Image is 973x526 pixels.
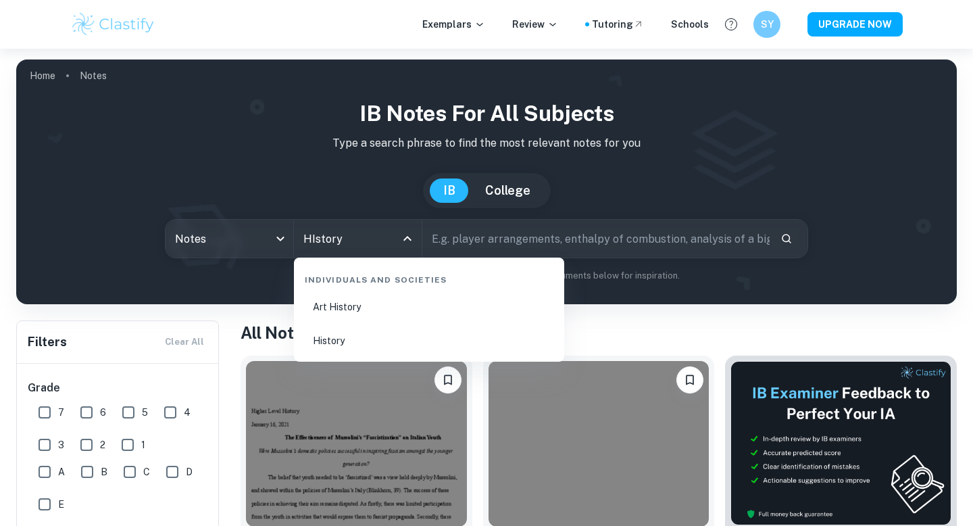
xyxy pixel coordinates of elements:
button: UPGRADE NOW [807,12,903,37]
a: Home [30,66,55,85]
input: E.g. player arrangements, enthalpy of combustion, analysis of a big city... [422,220,770,258]
button: SY [753,11,780,38]
img: Clastify logo [70,11,156,38]
span: B [101,464,107,479]
li: History [299,325,559,356]
h1: All Notes [241,320,957,345]
span: 7 [58,405,64,420]
span: 2 [100,437,105,452]
span: E [58,497,64,512]
h1: IB Notes for all subjects [27,97,946,130]
p: Review [512,17,558,32]
span: D [186,464,193,479]
p: Type a search phrase to find the most relevant notes for you [27,135,946,151]
p: Notes [80,68,107,83]
span: A [58,464,65,479]
p: Not sure what to search for? You can always look through our documents below for inspiration. [27,269,946,283]
h6: Grade [28,380,209,396]
div: Individuals and Societies [299,263,559,291]
span: 5 [142,405,148,420]
h6: SY [759,17,775,32]
button: Help and Feedback [720,13,743,36]
button: College [472,178,544,203]
p: Exemplars [422,17,485,32]
span: 1 [141,437,145,452]
img: Thumbnail [730,361,951,525]
span: 3 [58,437,64,452]
li: Art History [299,291,559,322]
a: Schools [671,17,709,32]
button: Bookmark [676,366,703,393]
span: 6 [100,405,106,420]
span: 4 [184,405,191,420]
div: Notes [166,220,293,258]
button: Bookmark [434,366,461,393]
img: profile cover [16,59,957,304]
h6: Filters [28,333,67,352]
button: Search [775,227,798,250]
button: Close [398,229,417,248]
span: C [143,464,150,479]
button: IB [430,178,469,203]
a: Tutoring [592,17,644,32]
